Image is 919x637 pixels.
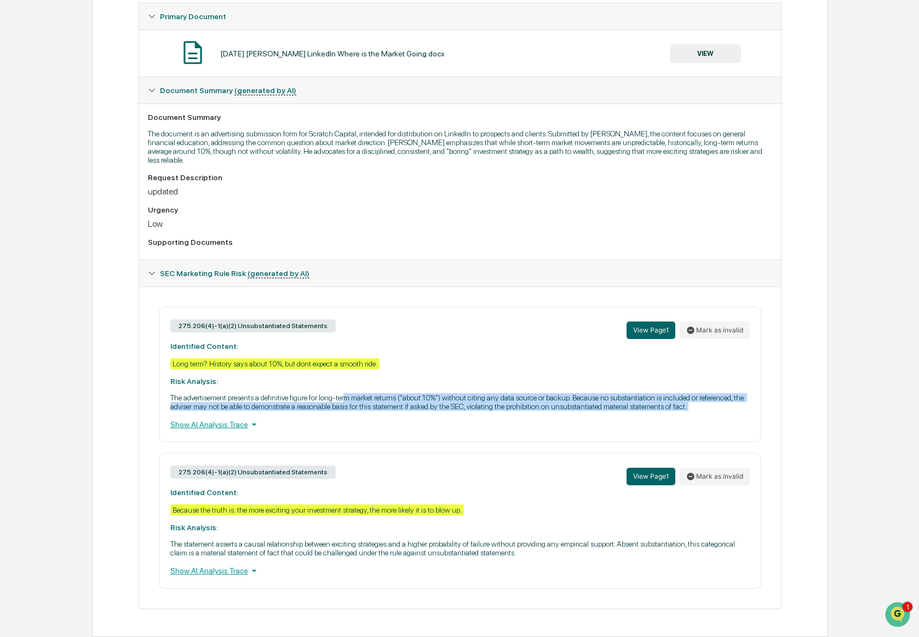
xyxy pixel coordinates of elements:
div: 🔎 [11,246,20,255]
u: (generated by AI) [248,269,309,278]
u: (generated by AI) [234,86,296,95]
div: updated [148,186,773,197]
div: Request Description [148,173,773,182]
strong: Risk Analysis: [170,377,218,386]
div: Start new chat [49,84,180,95]
span: [PERSON_NAME] [34,149,89,158]
strong: Identified Content: [170,342,238,351]
div: Urgency [148,205,773,214]
span: • [91,149,95,158]
div: Supporting Documents [148,238,773,246]
strong: Identified Content: [170,488,238,497]
div: Long term? History says about 10%, but dont expect a smooth ride. [170,358,380,369]
div: 🗄️ [79,225,88,234]
div: Because the truth is: the more exciting your investment strategy, the more likely it is to blow up. [170,504,464,515]
button: See all [170,119,199,133]
div: 🖐️ [11,225,20,234]
button: VIEW [670,44,741,63]
a: 🔎Data Lookup [7,240,73,260]
div: Show AI Analysis Trace [170,565,750,577]
button: View Page1 [627,468,675,485]
div: Document Summary (generated by AI) [139,104,782,260]
span: [PERSON_NAME] [34,179,89,187]
p: The statement asserts a causal relationship between exciting strategies and a higher probability ... [170,540,750,557]
span: [DATE] [97,149,119,158]
p: The advertisement presents a definitive figure for long-term market returns ("about 10%") without... [170,393,750,411]
strong: Risk Analysis: [170,523,218,532]
div: [DATE] [PERSON_NAME] LinkedIn Where is the Market Going.docx [220,49,445,58]
p: How can we help? [11,23,199,41]
p: The document is an advertising submission form for Scratch Capital, intended for distribution on ... [148,129,773,164]
div: SEC Marketing Rule Risk (generated by AI) [139,260,782,286]
a: Powered byPylon [77,271,133,280]
div: Primary Document [139,30,782,77]
img: 8933085812038_c878075ebb4cc5468115_72.jpg [23,84,43,104]
span: Pylon [109,272,133,280]
img: Jack Rasmussen [11,168,28,186]
div: Primary Document [139,3,782,30]
img: Document Icon [179,39,206,66]
span: [DATE] [97,179,119,187]
span: • [91,179,95,187]
div: Document Summary (generated by AI) [139,286,782,609]
div: Low [148,219,773,229]
span: Data Lookup [22,245,69,256]
button: Mark as invalid [680,322,750,339]
div: Show AI Analysis Trace [170,418,750,431]
img: 1746055101610-c473b297-6a78-478c-a979-82029cc54cd1 [11,84,31,104]
div: 275.206(4)-1(a)(2) Unsubstantiated Statements [170,319,336,332]
span: Primary Document [160,12,226,21]
a: 🗄️Attestations [75,220,140,239]
a: 🖐️Preclearance [7,220,75,239]
img: 1746055101610-c473b297-6a78-478c-a979-82029cc54cd1 [22,150,31,158]
span: Document Summary [160,86,296,95]
div: 275.206(4)-1(a)(2) Unsubstantiated Statements [170,466,336,479]
span: Preclearance [22,224,71,235]
button: Start new chat [186,87,199,100]
div: Past conversations [11,122,73,130]
iframe: Open customer support [884,601,914,630]
span: Attestations [90,224,136,235]
span: SEC Marketing Rule Risk [160,269,309,278]
div: Document Summary [148,113,773,122]
div: We're available if you need us! [49,95,151,104]
button: Mark as invalid [680,468,750,485]
img: 1746055101610-c473b297-6a78-478c-a979-82029cc54cd1 [22,179,31,188]
div: Document Summary (generated by AI) [139,77,782,104]
img: Jack Rasmussen [11,139,28,156]
button: View Page1 [627,322,675,339]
